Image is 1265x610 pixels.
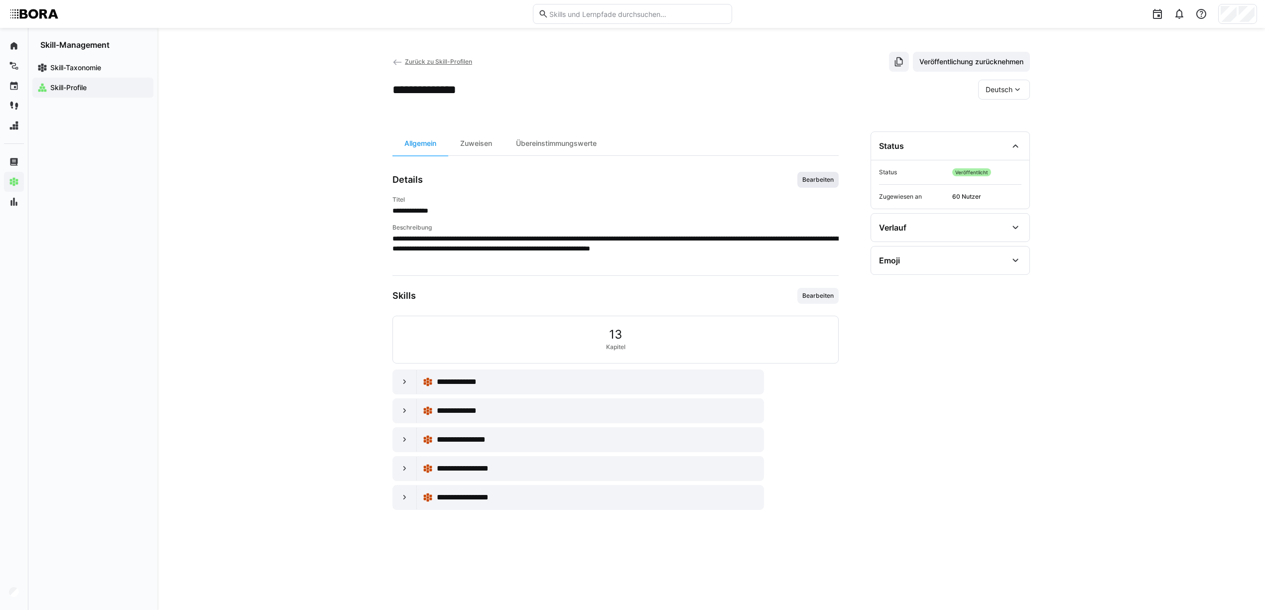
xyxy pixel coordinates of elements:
button: Bearbeiten [797,288,839,304]
div: Verlauf [879,223,906,233]
span: Bearbeiten [801,176,835,184]
input: Skills und Lernpfade durchsuchen… [548,9,727,18]
span: Zurück zu Skill-Profilen [405,58,472,65]
h4: Titel [392,196,839,204]
span: 60 Nutzer [952,193,1021,201]
button: Veröffentlichung zurücknehmen [913,52,1030,72]
div: Zuweisen [448,131,504,155]
a: Zurück zu Skill-Profilen [392,58,472,65]
h3: Skills [392,290,416,301]
span: Bearbeiten [801,292,835,300]
div: Allgemein [392,131,448,155]
span: Veröffentlichung zurücknehmen [918,57,1025,67]
span: Zugewiesen an [879,193,948,201]
h4: Beschreibung [392,224,839,232]
span: Status [879,168,948,176]
button: Bearbeiten [797,172,839,188]
span: Veröffentlicht [952,168,991,176]
span: Kapitel [606,343,626,351]
span: 13 [609,328,622,341]
span: Deutsch [986,85,1012,95]
h3: Details [392,174,423,185]
div: Status [879,141,904,151]
div: Emoji [879,255,900,265]
div: Übereinstimmungswerte [504,131,609,155]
